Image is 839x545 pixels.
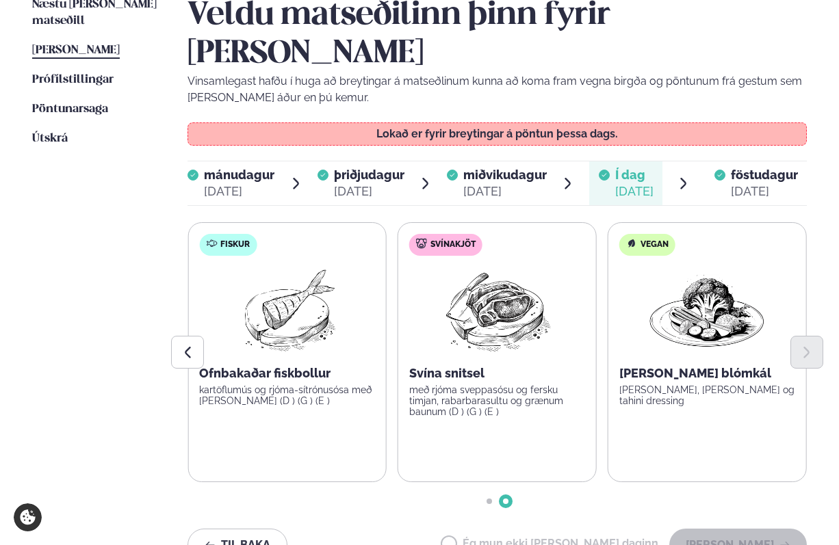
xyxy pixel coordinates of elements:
img: fish.svg [206,238,217,249]
img: Pork-Meat.png [437,267,558,354]
p: Vinsamlegast hafðu í huga að breytingar á matseðlinum kunna að koma fram vegna birgða og pöntunum... [188,73,807,106]
span: Útskrá [32,133,68,144]
p: Svína snitsel [409,365,585,382]
span: Prófílstillingar [32,74,114,85]
span: Fiskur [220,239,250,250]
img: Vegan.svg [626,238,637,249]
span: Svínakjöt [430,239,476,250]
a: Cookie settings [14,503,42,531]
p: [PERSON_NAME], [PERSON_NAME] og tahini dressing [619,384,795,406]
a: Prófílstillingar [32,72,114,88]
div: [DATE] [334,183,404,200]
div: [DATE] [731,183,798,200]
p: með rjóma sveppasósu og fersku timjan, rabarbarasultu og grænum baunum (D ) (G ) (E ) [409,384,585,417]
div: [DATE] [463,183,547,200]
span: Go to slide 2 [503,499,508,504]
div: [DATE] [615,183,654,200]
button: Next slide [790,336,823,369]
a: [PERSON_NAME] [32,42,120,59]
span: Í dag [615,167,654,183]
p: [PERSON_NAME] blómkál [619,365,795,382]
img: pork.svg [416,238,427,249]
p: kartöflumús og rjóma-sítrónusósa með [PERSON_NAME] (D ) (G ) (E ) [199,384,375,406]
img: Vegan.png [647,267,767,354]
a: Pöntunarsaga [32,101,108,118]
p: Lokað er fyrir breytingar á pöntun þessa dags. [202,129,792,139]
a: Útskrá [32,131,68,147]
span: Vegan [641,239,669,250]
div: [DATE] [204,183,274,200]
span: föstudagur [731,168,798,182]
span: þriðjudagur [334,168,404,182]
span: Pöntunarsaga [32,103,108,115]
span: Go to slide 1 [487,499,492,504]
span: [PERSON_NAME] [32,44,120,56]
span: mánudagur [204,168,274,182]
button: Previous slide [171,336,204,369]
p: Ofnbakaðar fiskbollur [199,365,375,382]
img: Fish.png [227,267,348,354]
span: miðvikudagur [463,168,547,182]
